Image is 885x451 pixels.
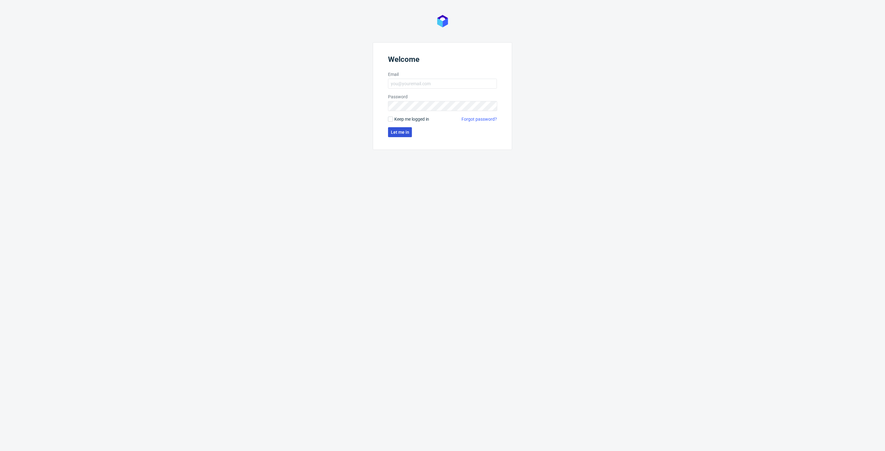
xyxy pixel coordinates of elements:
[391,130,409,134] span: Let me in
[388,94,497,100] label: Password
[388,127,412,137] button: Let me in
[388,79,497,89] input: you@youremail.com
[394,116,429,122] span: Keep me logged in
[388,71,497,77] label: Email
[461,116,497,122] a: Forgot password?
[388,55,497,66] header: Welcome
